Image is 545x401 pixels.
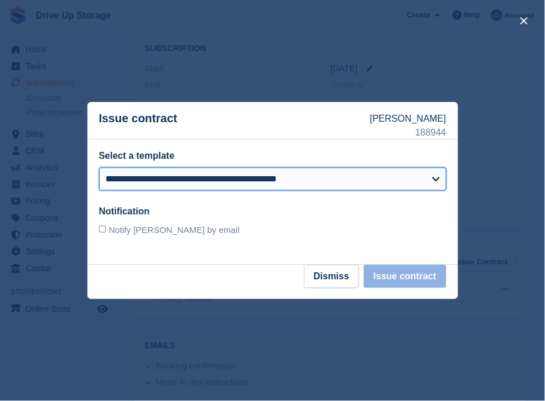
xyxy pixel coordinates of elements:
[370,126,447,140] p: 188944
[304,265,359,288] button: Dismiss
[99,112,370,140] p: Issue contract
[109,225,240,235] span: Notify [PERSON_NAME] by email
[370,112,447,126] p: [PERSON_NAME]
[99,151,175,161] label: Select a template
[364,265,446,288] button: Issue contract
[515,12,533,30] button: close
[99,206,150,216] label: Notification
[99,225,107,233] input: Notify [PERSON_NAME] by email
